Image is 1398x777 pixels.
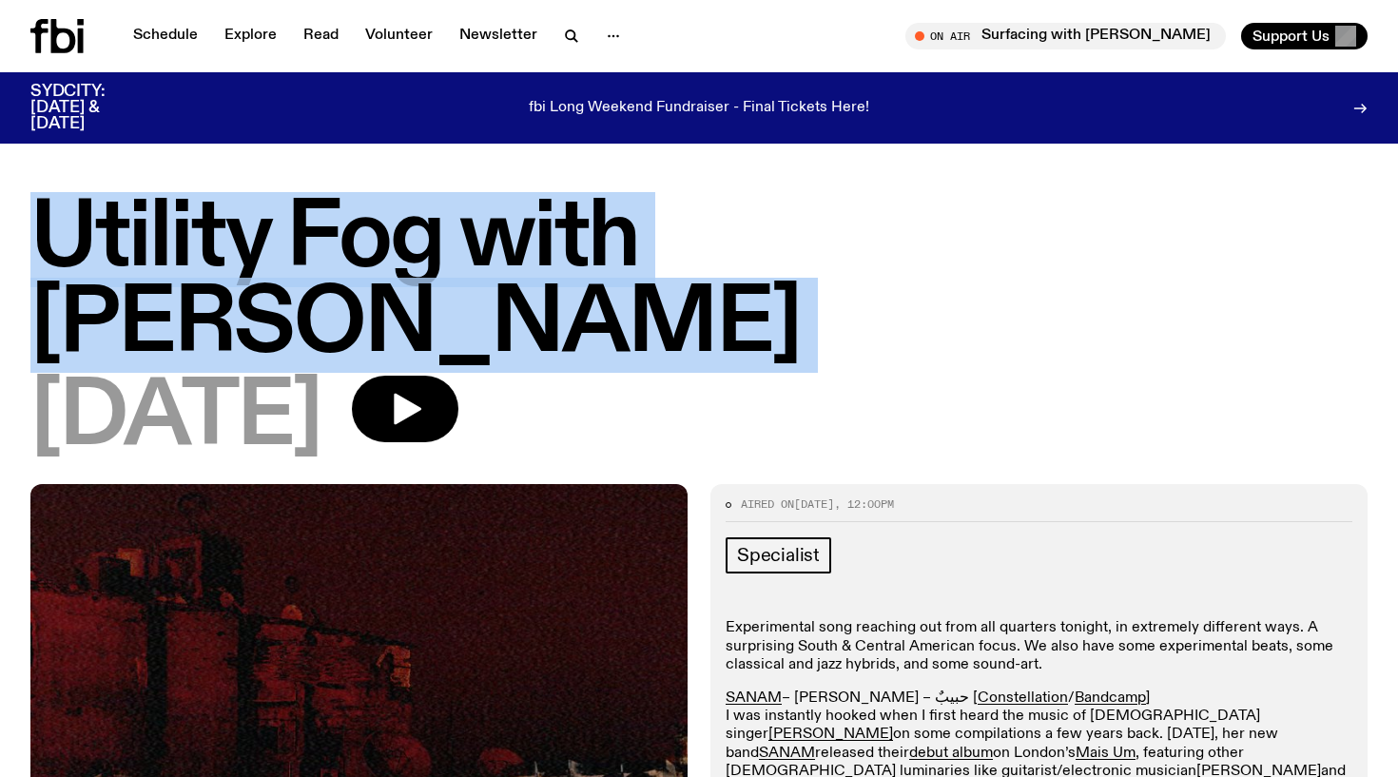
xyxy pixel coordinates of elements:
[741,496,794,512] span: Aired on
[794,496,834,512] span: [DATE]
[122,23,209,49] a: Schedule
[1252,28,1330,45] span: Support Us
[1075,690,1146,706] a: Bandcamp
[30,376,321,461] span: [DATE]
[1076,746,1136,761] a: Mais Um
[909,746,993,761] a: debut album
[726,619,1352,674] p: Experimental song reaching out from all quarters tonight, in extremely different ways. A surprisi...
[726,537,831,573] a: Specialist
[978,690,1068,706] a: Constellation
[834,496,894,512] span: , 12:00pm
[354,23,444,49] a: Volunteer
[529,100,869,117] p: fbi Long Weekend Fundraiser - Final Tickets Here!
[768,727,893,742] a: [PERSON_NAME]
[905,23,1226,49] button: On AirSurfacing with [PERSON_NAME]
[213,23,288,49] a: Explore
[1241,23,1368,49] button: Support Us
[759,746,815,761] a: SANAM
[30,197,1368,368] h1: Utility Fog with [PERSON_NAME]
[292,23,350,49] a: Read
[737,545,820,566] span: Specialist
[30,84,152,132] h3: SYDCITY: [DATE] & [DATE]
[448,23,549,49] a: Newsletter
[726,690,782,706] a: SANAM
